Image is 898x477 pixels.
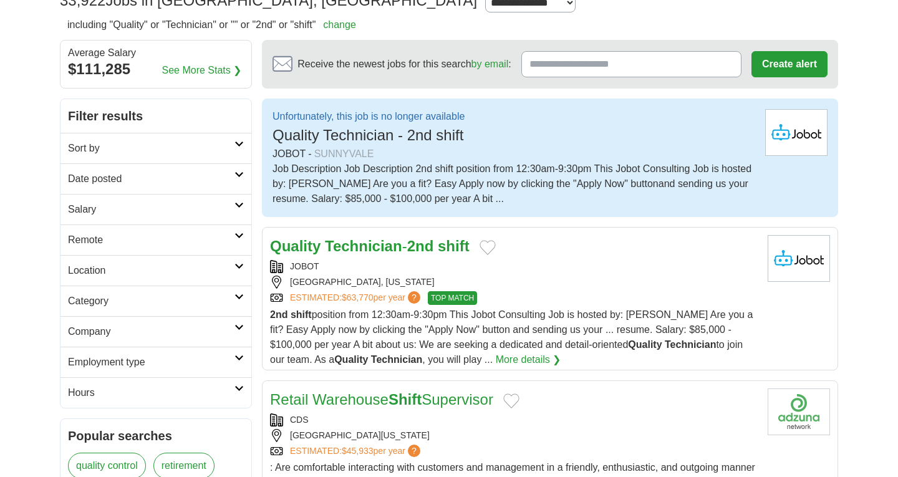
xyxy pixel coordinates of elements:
a: Hours [60,377,251,408]
h2: Salary [68,202,234,217]
div: CDS [270,413,758,426]
strong: shift [291,309,312,320]
h2: Date posted [68,171,234,186]
a: More details ❯ [496,352,561,367]
div: Average Salary [68,48,244,58]
strong: Technician [325,238,402,254]
a: ESTIMATED:$63,770per year? [290,291,423,305]
img: Company logo [768,388,830,435]
a: Category [60,286,251,316]
h2: including "Quality" or "Technician" or "" or "2nd" or "shift" [67,17,356,32]
h2: Filter results [60,99,251,133]
a: Company [60,316,251,347]
span: Receive the newest jobs for this search : [297,57,511,72]
a: Salary [60,194,251,224]
div: JOBOT [273,147,755,161]
h2: Company [68,324,234,339]
h2: Remote [68,233,234,248]
span: ? [408,291,420,304]
span: $45,933 [342,446,374,456]
span: position from 12:30am-9:30pm This Jobot Consulting Job is hosted by: [PERSON_NAME] Are you a fit?... [270,309,753,365]
strong: 2nd [407,238,434,254]
strong: Quality [628,339,662,350]
div: $111,285 [68,58,244,80]
a: Employment type [60,347,251,377]
button: Create alert [751,51,828,77]
a: Date posted [60,163,251,194]
h2: Category [68,294,234,309]
a: Quality Technician-2nd shift [270,238,470,254]
strong: Technician [665,339,716,350]
h2: Employment type [68,355,234,370]
button: Add to favorite jobs [503,393,519,408]
button: Add to favorite jobs [480,240,496,255]
span: $63,770 [342,292,374,302]
strong: 2nd [270,309,287,320]
a: ESTIMATED:$45,933per year? [290,445,423,458]
a: Sort by [60,133,251,163]
span: TOP MATCH [428,291,477,305]
img: ZipRecruiter logo [765,109,828,156]
h2: Hours [68,385,234,400]
div: [GEOGRAPHIC_DATA][US_STATE] [270,429,758,442]
a: Location [60,255,251,286]
span: - [308,147,311,161]
strong: Quality [270,238,321,254]
a: Remote [60,224,251,255]
img: Jobot logo [768,235,830,282]
a: change [323,19,356,30]
div: [GEOGRAPHIC_DATA], [US_STATE] [270,276,758,289]
strong: Quality [334,354,368,365]
a: Retail WarehouseShiftSupervisor [270,391,493,408]
h2: Sort by [68,141,234,156]
h2: Popular searches [68,426,244,445]
strong: shift [438,238,470,254]
strong: Shift [389,391,422,408]
a: by email [471,59,509,69]
span: ? [408,445,420,457]
span: Quality Technician - 2nd shift [273,127,463,143]
h2: Location [68,263,234,278]
div: Job Description Job Description 2nd shift position from 12:30am-9:30pm This Jobot Consulting Job ... [273,161,755,206]
p: Unfortunately, this job is no longer available [273,109,465,124]
strong: Technician [371,354,422,365]
a: See More Stats ❯ [162,63,242,78]
div: SUNNYVALE [314,147,374,161]
a: JOBOT [290,261,319,271]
